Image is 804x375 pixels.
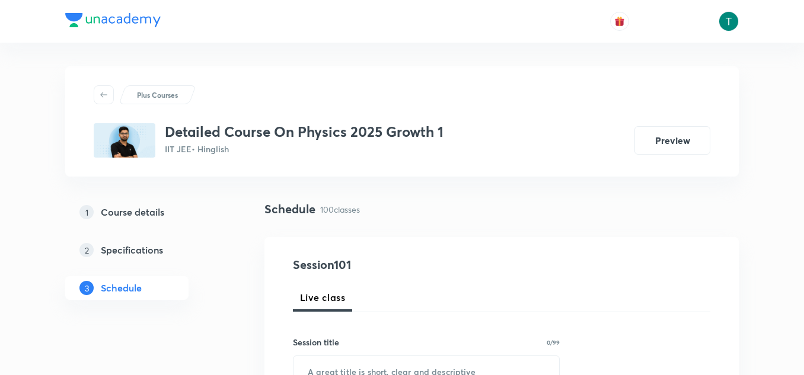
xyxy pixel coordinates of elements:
[719,11,739,31] img: Tajvendra Singh
[65,200,226,224] a: 1Course details
[610,12,629,31] button: avatar
[79,205,94,219] p: 1
[614,16,625,27] img: avatar
[94,123,155,158] img: 1AB6ACFD-D521-42ED-97E9-D03C123794CA_plus.png
[264,200,315,218] h4: Schedule
[137,89,178,100] p: Plus Courses
[79,281,94,295] p: 3
[65,13,161,27] img: Company Logo
[165,143,444,155] p: IIT JEE • Hinglish
[634,126,710,155] button: Preview
[547,339,560,345] p: 0/99
[293,336,339,348] h6: Session title
[65,238,226,262] a: 2Specifications
[101,281,142,295] h5: Schedule
[320,203,360,216] p: 100 classes
[65,13,161,30] a: Company Logo
[293,256,509,274] h4: Session 101
[300,290,345,305] span: Live class
[165,123,444,140] h3: Detailed Course On Physics 2025 Growth 1
[101,243,163,257] h5: Specifications
[101,205,164,219] h5: Course details
[79,243,94,257] p: 2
